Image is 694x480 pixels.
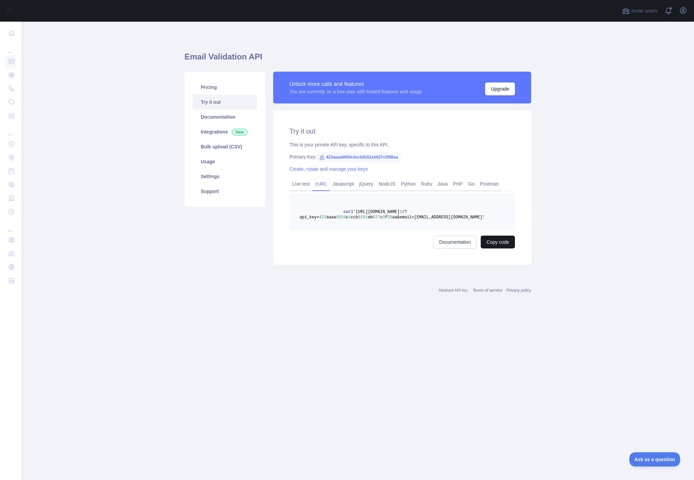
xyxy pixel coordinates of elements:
a: NodeJS [376,178,398,189]
span: curl [344,210,353,214]
div: Primary Key: [289,153,515,160]
a: Java [435,178,451,189]
div: ... [5,219,16,233]
button: Copy code [481,236,515,248]
span: 423 [319,215,327,220]
iframe: Toggle Customer Support [629,452,680,466]
a: Privacy policy [506,288,531,293]
button: Upgrade [485,82,515,95]
a: Go [465,178,477,189]
span: 6654 [336,215,346,220]
h2: Try it out [289,126,515,136]
span: f [385,215,387,220]
a: cURL [312,178,330,189]
a: Live test [289,178,312,189]
span: 627 [373,215,380,220]
a: Documentation [433,236,477,248]
div: Unlock more calls and features [289,80,422,88]
a: PHP [450,178,465,189]
a: Try it out [193,95,257,110]
span: ccb [351,215,358,220]
span: aaaa [326,215,336,220]
div: You are currently on a free plan with limited features and usage [289,88,422,95]
a: jQuery [356,178,376,189]
span: c [380,215,383,220]
div: This is your private API key, specific to this API. [289,141,515,148]
span: aa&email=[EMAIL_ADDRESS][DOMAIN_NAME]' [392,215,485,220]
span: 58 [387,215,392,220]
a: Abstract API Inc. [439,288,469,293]
a: Create, rotate and manage your keys [289,166,368,172]
span: 0 [383,215,385,220]
a: Pricing [193,80,257,95]
a: Documentation [193,110,257,124]
span: Invite users [631,7,657,15]
a: Bulk upload (CSV) [193,139,257,154]
a: Python [398,178,418,189]
a: Ruby [418,178,435,189]
a: Postman [477,178,501,189]
a: Settings [193,169,257,184]
span: c [346,215,348,220]
a: Support [193,184,257,199]
span: 1 [399,210,402,214]
span: 423aaaa6654c4ccb9161eb627c0f58aa [317,152,400,162]
h1: Email Validation API [185,51,531,68]
span: '[URL][DOMAIN_NAME] [353,210,399,214]
span: 4 [348,215,351,220]
a: Terms of service [473,288,502,293]
a: Javascript [330,178,356,189]
div: ... [5,123,16,137]
span: New [232,129,247,136]
button: Invite users [621,5,659,16]
a: Usage [193,154,257,169]
div: ... [5,41,16,54]
a: Integrations New [193,124,257,139]
span: 9161 [358,215,368,220]
span: eb [368,215,373,220]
